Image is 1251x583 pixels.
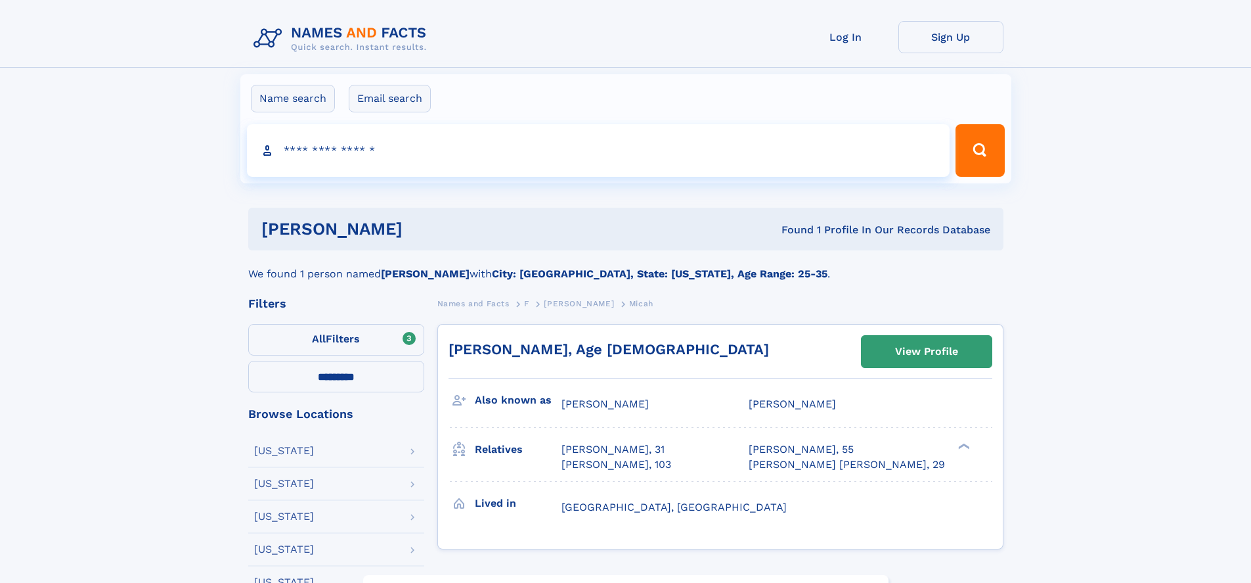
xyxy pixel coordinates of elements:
span: [PERSON_NAME] [749,398,836,410]
a: View Profile [862,336,992,367]
a: [PERSON_NAME], 55 [749,442,854,457]
a: [PERSON_NAME] [544,295,614,312]
label: Email search [349,85,431,112]
h3: Also known as [475,389,561,411]
button: Search Button [955,124,1004,177]
div: Filters [248,298,424,310]
div: ❯ [955,442,971,451]
div: We found 1 person named with . [248,250,1003,282]
a: [PERSON_NAME], Age [DEMOGRAPHIC_DATA] [449,341,769,358]
div: [US_STATE] [254,478,314,489]
div: Found 1 Profile In Our Records Database [592,223,990,237]
a: [PERSON_NAME], 31 [561,442,665,457]
a: Log In [793,21,898,53]
a: [PERSON_NAME] [PERSON_NAME], 29 [749,457,945,472]
h1: [PERSON_NAME] [261,221,592,237]
div: [US_STATE] [254,511,314,522]
img: Logo Names and Facts [248,21,437,57]
a: Names and Facts [437,295,510,312]
div: [US_STATE] [254,544,314,555]
input: search input [247,124,950,177]
a: [PERSON_NAME], 103 [561,457,671,472]
span: F [524,299,529,308]
a: Sign Up [898,21,1003,53]
label: Filters [248,324,424,356]
b: [PERSON_NAME] [381,268,470,280]
div: Browse Locations [248,408,424,420]
div: [US_STATE] [254,446,314,456]
div: View Profile [895,337,958,367]
h3: Relatives [475,438,561,461]
a: F [524,295,529,312]
b: City: [GEOGRAPHIC_DATA], State: [US_STATE], Age Range: 25-35 [492,268,827,280]
label: Name search [251,85,335,112]
span: [GEOGRAPHIC_DATA], [GEOGRAPHIC_DATA] [561,501,787,513]
span: Micah [629,299,653,308]
span: [PERSON_NAME] [544,299,614,308]
span: [PERSON_NAME] [561,398,649,410]
h3: Lived in [475,492,561,515]
span: All [312,333,326,345]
